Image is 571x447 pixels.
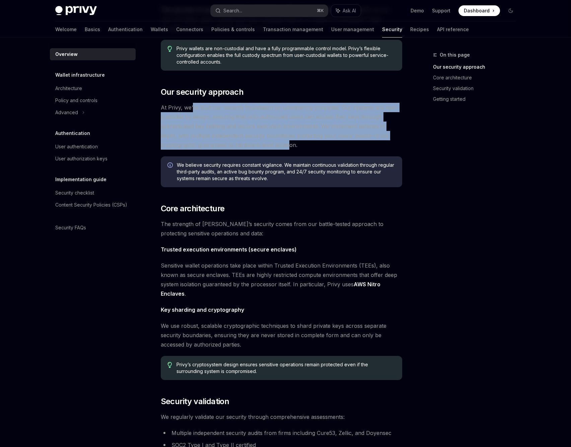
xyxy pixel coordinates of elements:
a: Our security approach [433,62,521,72]
a: Security FAQs [50,222,136,234]
a: Wallets [151,21,168,38]
div: Overview [55,50,78,58]
strong: Key sharding and cryptography [161,306,244,313]
div: Architecture [55,84,82,92]
span: Dashboard [464,7,490,14]
div: Security FAQs [55,224,86,232]
h5: Authentication [55,129,90,137]
div: Advanced [55,108,78,117]
svg: Tip [167,362,172,368]
h5: Implementation guide [55,175,106,183]
span: Privy’s cryptosystem design ensures sensitive operations remain protected even if the surrounding... [176,361,395,375]
a: User authorization keys [50,153,136,165]
a: Core architecture [433,72,521,83]
span: On this page [440,51,470,59]
a: User management [331,21,374,38]
img: dark logo [55,6,97,15]
strong: Trusted execution environments (secure enclaves) [161,246,297,253]
a: Content Security Policies (CSPs) [50,199,136,211]
button: Ask AI [331,5,361,17]
li: Multiple independent security audits from firms including Cure53, Zellic, and Doyensec [161,428,402,438]
span: We regularly validate our security through comprehensive assessments: [161,412,402,422]
a: User authentication [50,141,136,153]
span: Ask AI [343,7,356,14]
a: Security [382,21,402,38]
a: Architecture [50,82,136,94]
div: Content Security Policies (CSPs) [55,201,127,209]
span: ⌘ K [317,8,324,13]
svg: Info [167,162,174,169]
span: At Privy, we’ve built our security foundation on unwavering principles. Our systems are non-custo... [161,103,402,150]
span: Sensitive wallet operations take place within Trusted Execution Environments (TEEs), also known a... [161,261,402,298]
span: Our security approach [161,87,243,97]
a: Security checklist [50,187,136,199]
span: We believe security requires constant vigilance. We maintain continuous validation through regula... [177,162,396,182]
svg: Tip [167,46,172,52]
a: Dashboard [458,5,500,16]
button: Search...⌘K [211,5,328,17]
a: Transaction management [263,21,323,38]
h5: Wallet infrastructure [55,71,105,79]
span: Security validation [161,396,229,407]
div: Policy and controls [55,96,97,104]
a: Authentication [108,21,143,38]
div: User authorization keys [55,155,108,163]
div: Security checklist [55,189,94,197]
a: Policy and controls [50,94,136,106]
a: Basics [85,21,100,38]
a: Recipes [410,21,429,38]
a: Demo [411,7,424,14]
div: User authentication [55,143,98,151]
span: The strength of [PERSON_NAME]’s security comes from our battle-tested approach to protecting sens... [161,219,402,238]
span: We use robust, scalable cryptographic techniques to shard private keys across separate security b... [161,321,402,349]
a: API reference [437,21,469,38]
a: Policies & controls [211,21,255,38]
a: Connectors [176,21,203,38]
a: Welcome [55,21,77,38]
a: Overview [50,48,136,60]
div: Search... [223,7,242,15]
a: Support [432,7,450,14]
a: Security validation [433,83,521,94]
a: Getting started [433,94,521,104]
button: Toggle dark mode [505,5,516,16]
span: Privy wallets are non-custodial and have a fully programmable control model. Privy’s flexible con... [176,45,395,65]
span: Core architecture [161,203,225,214]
